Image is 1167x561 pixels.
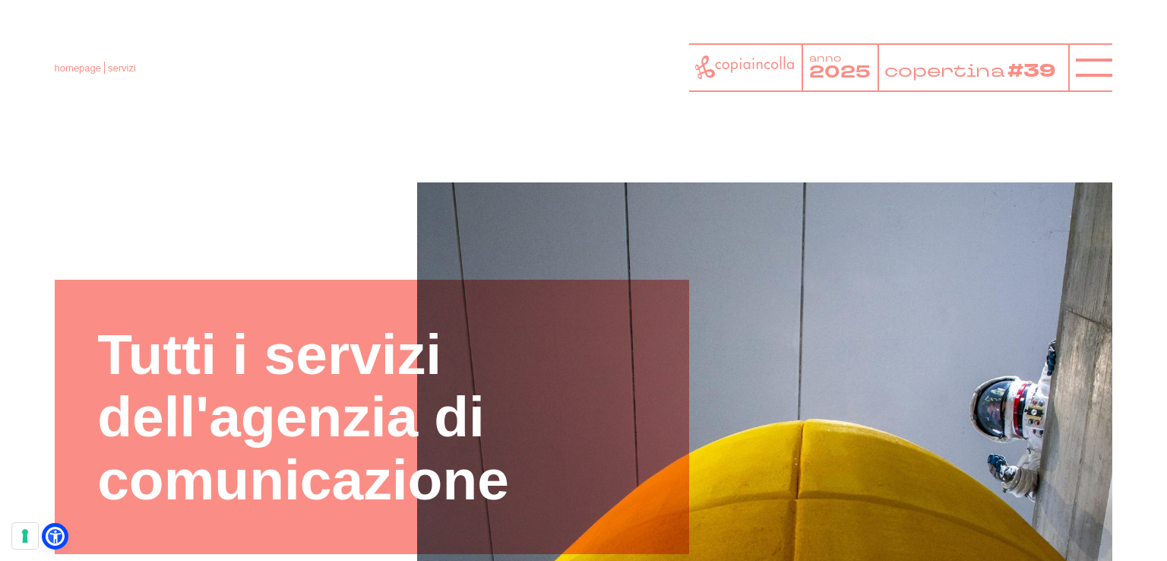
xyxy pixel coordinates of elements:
[12,523,38,549] button: Le tue preferenze relative al consenso per le tecnologie di tracciamento
[46,527,65,546] a: Open Accessibility Menu
[55,62,101,74] a: homepage
[1012,58,1062,84] tspan: #39
[108,62,136,74] span: servizi
[884,58,1009,82] tspan: copertina
[97,323,647,512] h1: Tutti i servizi dell'agenzia di comunicazione
[809,52,841,65] tspan: anno
[809,61,871,84] tspan: 2025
